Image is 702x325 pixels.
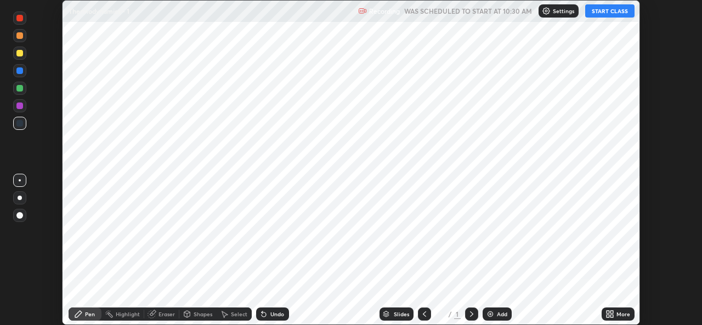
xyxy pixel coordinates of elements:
div: / [449,311,452,317]
div: Eraser [158,311,175,317]
div: Pen [85,311,95,317]
div: More [616,311,630,317]
img: recording.375f2c34.svg [358,7,367,15]
p: Recording [369,7,400,15]
div: 1 [454,309,461,319]
div: 1 [435,311,446,317]
p: Settings [553,8,574,14]
h5: WAS SCHEDULED TO START AT 10:30 AM [404,6,532,16]
div: Select [231,311,247,317]
div: Shapes [194,311,212,317]
div: Add [497,311,507,317]
img: add-slide-button [486,310,495,318]
div: Undo [270,311,284,317]
img: class-settings-icons [542,7,551,15]
button: START CLASS [585,4,635,18]
p: Thermodynamics - 1 [69,7,129,15]
div: Slides [394,311,409,317]
div: Highlight [116,311,140,317]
